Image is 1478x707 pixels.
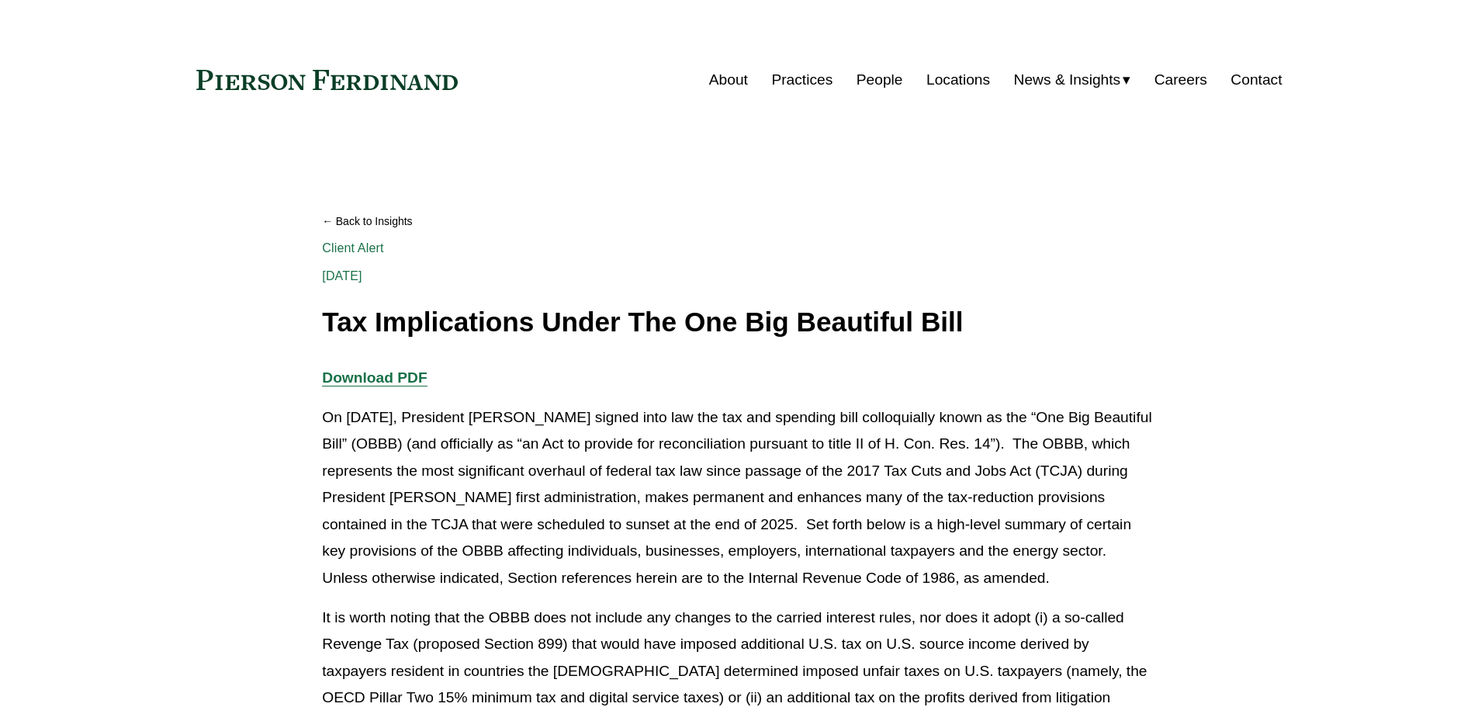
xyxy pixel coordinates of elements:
[1231,65,1282,95] a: Contact
[322,307,1155,338] h1: Tax Implications Under The One Big Beautiful Bill
[1014,65,1131,95] a: folder dropdown
[926,65,990,95] a: Locations
[857,65,903,95] a: People
[322,208,1155,235] a: Back to Insights
[1014,67,1121,94] span: News & Insights
[771,65,832,95] a: Practices
[1154,65,1207,95] a: Careers
[322,369,427,386] a: Download PDF
[322,241,383,255] a: Client Alert
[322,269,362,282] span: [DATE]
[322,404,1155,592] p: On [DATE], President [PERSON_NAME] signed into law the tax and spending bill colloquially known a...
[709,65,748,95] a: About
